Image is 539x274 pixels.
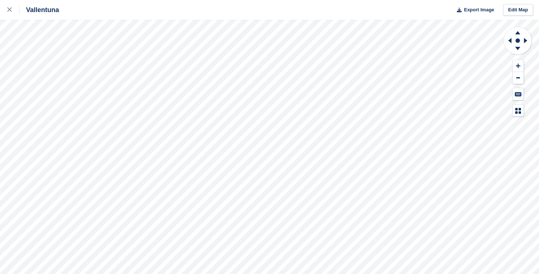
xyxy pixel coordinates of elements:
[513,72,524,84] button: Zoom Out
[513,60,524,72] button: Zoom In
[503,4,533,16] a: Edit Map
[513,88,524,100] button: Keyboard Shortcuts
[464,6,494,14] span: Export Image
[19,5,59,14] div: Vallentuna
[513,105,524,117] button: Map Legend
[452,4,494,16] button: Export Image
